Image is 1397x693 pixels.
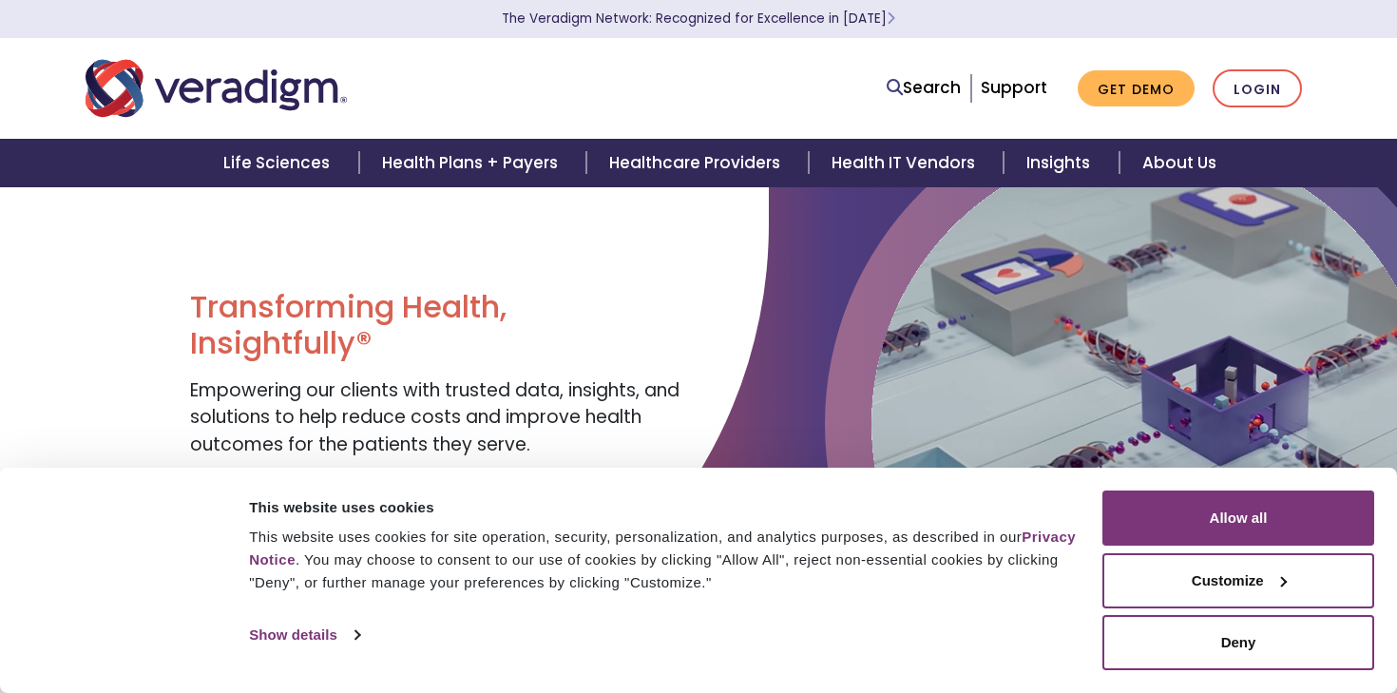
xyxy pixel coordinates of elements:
[1078,70,1195,107] a: Get Demo
[1102,491,1374,546] button: Allow all
[190,377,679,457] span: Empowering our clients with trusted data, insights, and solutions to help reduce costs and improv...
[981,76,1047,99] a: Support
[502,10,895,28] a: The Veradigm Network: Recognized for Excellence in [DATE]Learn More
[887,10,895,28] span: Learn More
[249,496,1081,519] div: This website uses cookies
[809,139,1004,187] a: Health IT Vendors
[1102,553,1374,608] button: Customize
[887,75,961,101] a: Search
[1004,139,1119,187] a: Insights
[249,526,1081,594] div: This website uses cookies for site operation, security, personalization, and analytics purposes, ...
[1213,69,1302,108] a: Login
[359,139,586,187] a: Health Plans + Payers
[586,139,809,187] a: Healthcare Providers
[1120,139,1239,187] a: About Us
[190,289,684,362] h1: Transforming Health, Insightfully®
[1102,615,1374,670] button: Deny
[249,621,359,649] a: Show details
[201,139,358,187] a: Life Sciences
[86,57,347,120] img: Veradigm logo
